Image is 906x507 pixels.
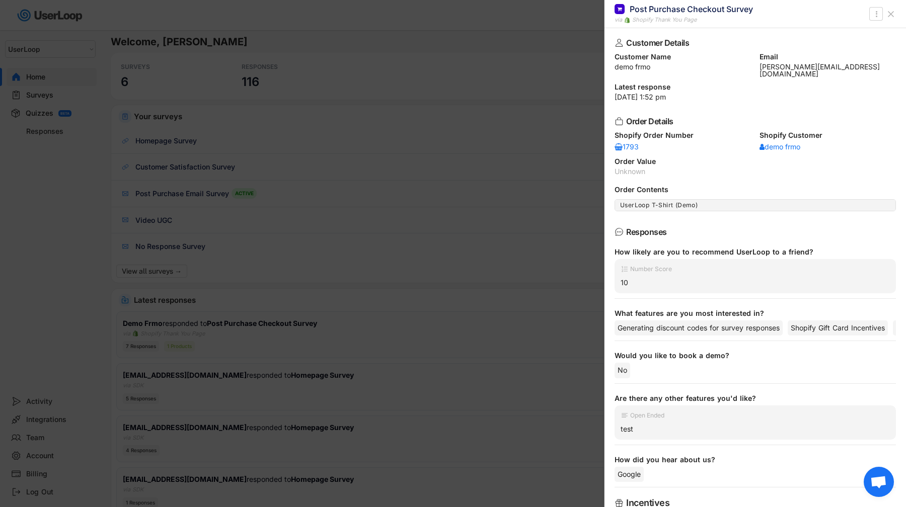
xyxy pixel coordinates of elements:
[621,425,890,434] div: test
[615,309,888,318] div: What features are you most interested in?
[615,168,896,175] div: Unknown
[871,8,881,20] button: 
[864,467,894,497] div: Open chat
[615,247,888,257] div: How likely are you to recommend UserLoop to a friend?
[630,4,753,15] div: Post Purchase Checkout Survey
[615,351,888,360] div: Would you like to book a demo?
[626,39,880,47] div: Customer Details
[615,158,896,165] div: Order Value
[615,132,751,139] div: Shopify Order Number
[630,266,672,272] div: Number Score
[760,132,896,139] div: Shopify Customer
[626,117,880,125] div: Order Details
[615,143,645,150] div: 1793
[875,9,877,19] text: 
[615,16,622,24] div: via
[620,201,890,209] div: UserLoop T-Shirt (Demo)
[615,186,896,193] div: Order Contents
[615,53,751,60] div: Customer Name
[788,320,888,335] div: Shopify Gift Card Incentives
[630,412,664,418] div: Open Ended
[624,17,630,23] img: 1156660_ecommerce_logo_shopify_icon%20%281%29.png
[615,94,896,101] div: [DATE] 1:52 pm
[632,16,697,24] div: Shopify Thank You Page
[615,142,645,152] a: 1793
[615,394,888,403] div: Are there any other features you'd like?
[621,278,890,287] div: 10
[615,363,630,378] div: No
[626,228,880,236] div: Responses
[760,53,896,60] div: Email
[615,320,783,335] div: Generating discount codes for survey responses
[615,467,644,482] div: Google
[760,142,800,152] a: demo frmo
[615,83,896,91] div: Latest response
[615,455,888,464] div: How did you hear about us?
[760,143,800,150] div: demo frmo
[615,63,751,70] div: demo frmo
[760,63,896,77] div: [PERSON_NAME][EMAIL_ADDRESS][DOMAIN_NAME]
